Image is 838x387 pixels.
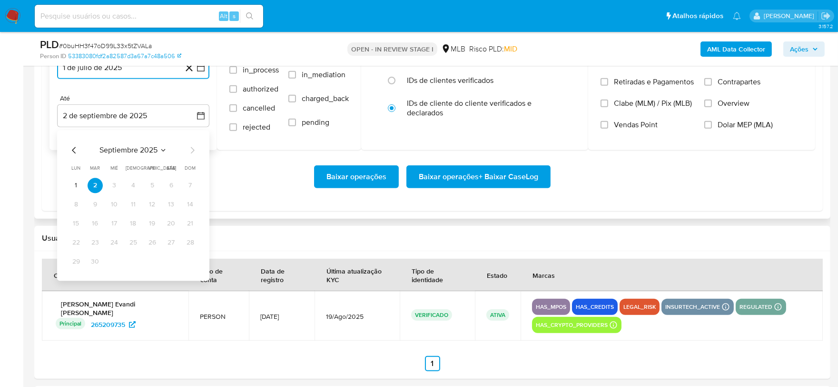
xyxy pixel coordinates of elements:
[347,42,437,56] p: OPEN - IN REVIEW STAGE I
[42,234,823,243] h2: Usuários Associados
[68,52,181,61] a: 53383080fdf2a82587d3a67a7c48a506
[469,44,517,54] span: Risco PLD:
[233,11,236,20] span: s
[441,44,465,54] div: MLB
[790,41,808,57] span: Ações
[733,12,741,20] a: Notificações
[40,52,66,61] b: Person ID
[35,10,263,22] input: Pesquise usuários ou casos...
[764,11,818,20] p: lucas.portella@mercadolivre.com
[504,43,517,54] span: MID
[821,11,831,21] a: Sair
[672,11,723,21] span: Atalhos rápidos
[240,10,259,23] button: search-icon
[40,37,59,52] b: PLD
[59,41,152,51] span: # 0buHH3f47oD99L33x5tZVALa
[707,41,765,57] b: AML Data Collector
[818,22,833,30] span: 3.157.2
[783,41,825,57] button: Ações
[700,41,772,57] button: AML Data Collector
[220,11,227,20] span: Alt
